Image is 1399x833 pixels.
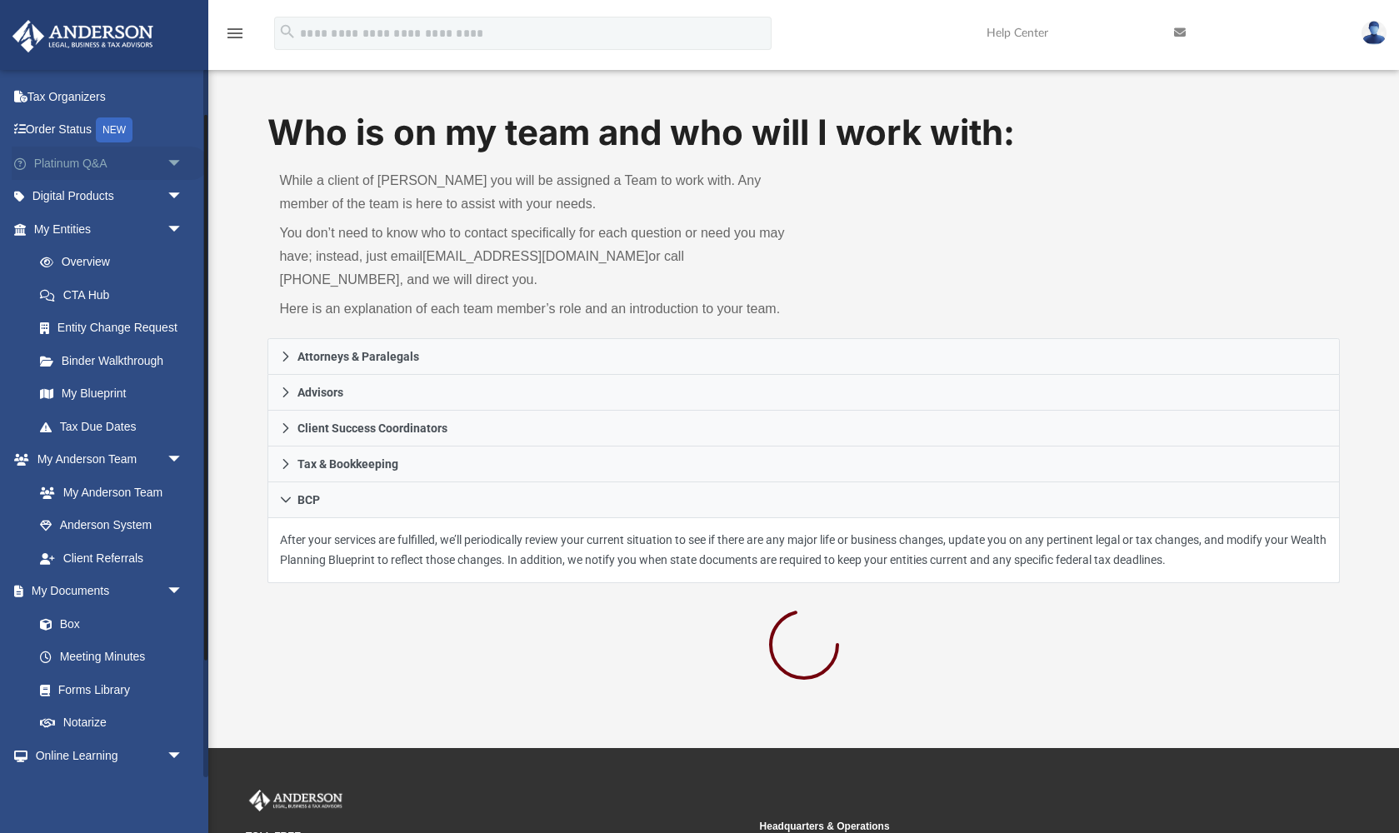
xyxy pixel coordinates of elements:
[267,482,1339,518] a: BCP
[167,180,200,214] span: arrow_drop_down
[267,375,1339,411] a: Advisors
[267,108,1339,157] h1: Who is on my team and who will I work with:
[96,117,132,142] div: NEW
[279,169,792,216] p: While a client of [PERSON_NAME] you will be assigned a Team to work with. Any member of the team ...
[297,351,419,362] span: Attorneys & Paralegals
[12,212,208,246] a: My Entitiesarrow_drop_down
[23,410,208,443] a: Tax Due Dates
[279,297,792,321] p: Here is an explanation of each team member’s role and an introduction to your team.
[12,80,208,113] a: Tax Organizers
[167,443,200,477] span: arrow_drop_down
[23,509,200,542] a: Anderson System
[278,22,297,41] i: search
[267,518,1339,583] div: BCP
[297,494,320,506] span: BCP
[297,387,343,398] span: Advisors
[297,458,398,470] span: Tax & Bookkeeping
[12,147,208,180] a: Platinum Q&Aarrow_drop_down
[23,772,200,806] a: Courses
[23,312,208,345] a: Entity Change Request
[23,278,208,312] a: CTA Hub
[23,673,192,706] a: Forms Library
[167,575,200,609] span: arrow_drop_down
[12,739,200,772] a: Online Learningarrow_drop_down
[279,222,792,292] p: You don’t need to know who to contact specifically for each question or need you may have; instea...
[167,147,200,181] span: arrow_drop_down
[167,739,200,773] span: arrow_drop_down
[23,246,208,279] a: Overview
[23,541,200,575] a: Client Referrals
[23,641,200,674] a: Meeting Minutes
[297,422,447,434] span: Client Success Coordinators
[225,23,245,43] i: menu
[23,476,192,509] a: My Anderson Team
[12,575,200,608] a: My Documentsarrow_drop_down
[267,411,1339,446] a: Client Success Coordinators
[23,344,208,377] a: Binder Walkthrough
[422,249,648,263] a: [EMAIL_ADDRESS][DOMAIN_NAME]
[246,790,346,811] img: Anderson Advisors Platinum Portal
[12,113,208,147] a: Order StatusNEW
[23,607,192,641] a: Box
[1362,21,1387,45] img: User Pic
[23,377,200,411] a: My Blueprint
[7,20,158,52] img: Anderson Advisors Platinum Portal
[23,706,200,740] a: Notarize
[280,530,1327,571] p: After your services are fulfilled, we’ll periodically review your current situation to see if the...
[267,446,1339,482] a: Tax & Bookkeeping
[167,212,200,247] span: arrow_drop_down
[267,338,1339,375] a: Attorneys & Paralegals
[225,32,245,43] a: menu
[12,180,208,213] a: Digital Productsarrow_drop_down
[12,443,200,476] a: My Anderson Teamarrow_drop_down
